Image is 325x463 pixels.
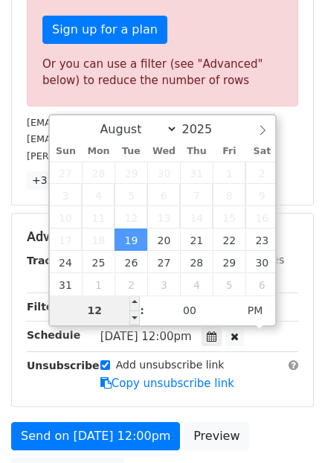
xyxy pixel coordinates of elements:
a: Send on [DATE] 12:00pm [11,422,180,450]
span: September 4, 2025 [180,273,213,296]
span: Sun [50,147,83,156]
span: August 28, 2025 [180,251,213,273]
span: July 28, 2025 [82,162,115,184]
span: August 17, 2025 [50,229,83,251]
span: August 11, 2025 [82,206,115,229]
strong: Tracking [27,255,77,266]
span: : [140,296,144,325]
div: Or you can use a filter (see "Advanced" below) to reduce the number of rows [42,56,283,89]
input: Minute [144,296,235,325]
span: August 24, 2025 [50,251,83,273]
span: August 6, 2025 [147,184,180,206]
label: Add unsubscribe link [116,357,225,373]
span: August 22, 2025 [213,229,245,251]
span: September 2, 2025 [115,273,147,296]
span: August 29, 2025 [213,251,245,273]
span: September 1, 2025 [82,273,115,296]
span: August 23, 2025 [245,229,278,251]
span: [DATE] 12:00pm [100,330,192,343]
a: Copy unsubscribe link [100,377,234,390]
input: Hour [50,296,141,325]
span: Fri [213,147,245,156]
strong: Unsubscribe [27,360,100,371]
span: August 10, 2025 [50,206,83,229]
span: August 26, 2025 [115,251,147,273]
span: September 3, 2025 [147,273,180,296]
span: August 20, 2025 [147,229,180,251]
span: August 15, 2025 [213,206,245,229]
span: August 31, 2025 [50,273,83,296]
span: August 5, 2025 [115,184,147,206]
span: August 18, 2025 [82,229,115,251]
span: Thu [180,147,213,156]
span: August 14, 2025 [180,206,213,229]
span: August 7, 2025 [180,184,213,206]
span: August 30, 2025 [245,251,278,273]
span: August 2, 2025 [245,162,278,184]
span: August 9, 2025 [245,184,278,206]
span: August 25, 2025 [82,251,115,273]
span: August 16, 2025 [245,206,278,229]
span: Tue [115,147,147,156]
span: August 27, 2025 [147,251,180,273]
strong: Filters [27,301,65,313]
span: August 21, 2025 [180,229,213,251]
span: Mon [82,147,115,156]
input: Year [178,122,231,136]
span: August 4, 2025 [82,184,115,206]
a: Preview [184,422,249,450]
a: +32 more [27,171,89,190]
span: August 19, 2025 [115,229,147,251]
h5: Advanced [27,229,298,245]
small: [EMAIL_ADDRESS][DOMAIN_NAME] [27,117,193,128]
span: August 12, 2025 [115,206,147,229]
span: September 5, 2025 [213,273,245,296]
small: [EMAIL_ADDRESS][DOMAIN_NAME] [27,133,193,144]
span: July 27, 2025 [50,162,83,184]
span: August 13, 2025 [147,206,180,229]
span: Sat [245,147,278,156]
strong: Schedule [27,329,80,341]
span: July 30, 2025 [147,162,180,184]
small: [PERSON_NAME][EMAIL_ADDRESS][DOMAIN_NAME] [27,150,271,162]
span: Click to toggle [235,296,276,325]
span: August 3, 2025 [50,184,83,206]
span: September 6, 2025 [245,273,278,296]
span: Wed [147,147,180,156]
span: July 29, 2025 [115,162,147,184]
iframe: Chat Widget [251,392,325,463]
span: August 8, 2025 [213,184,245,206]
span: August 1, 2025 [213,162,245,184]
a: Sign up for a plan [42,16,167,44]
span: July 31, 2025 [180,162,213,184]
